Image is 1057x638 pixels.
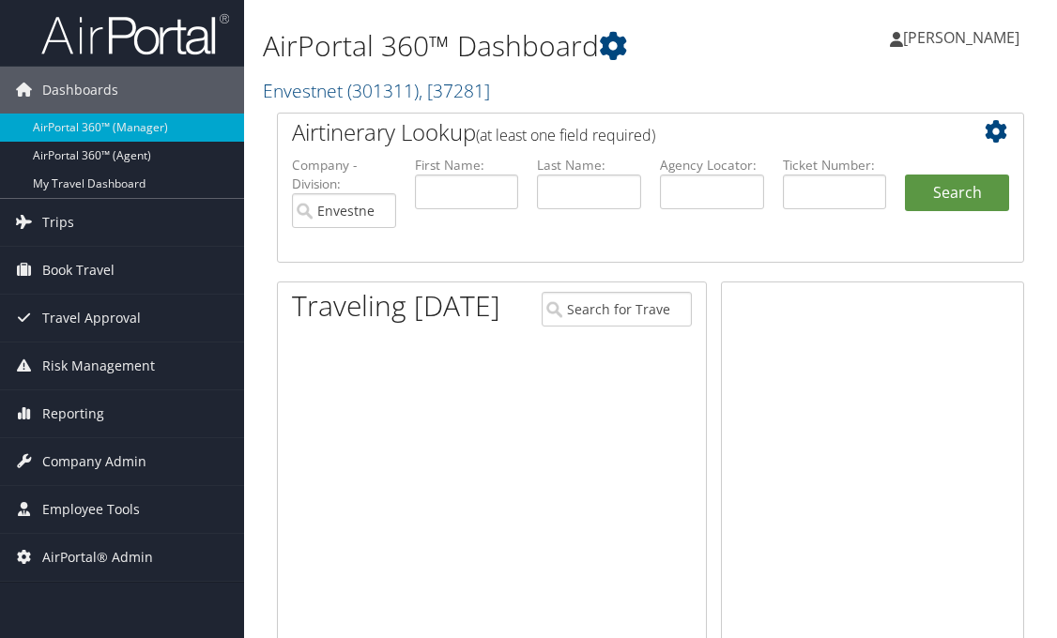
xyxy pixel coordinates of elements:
[537,156,641,175] label: Last Name:
[42,438,146,485] span: Company Admin
[292,286,500,326] h1: Traveling [DATE]
[42,295,141,342] span: Travel Approval
[42,486,140,533] span: Employee Tools
[292,156,396,194] label: Company - Division:
[476,125,655,145] span: (at least one field required)
[783,156,887,175] label: Ticket Number:
[415,156,519,175] label: First Name:
[42,534,153,581] span: AirPortal® Admin
[292,116,947,148] h2: Airtinerary Lookup
[263,26,780,66] h1: AirPortal 360™ Dashboard
[42,67,118,114] span: Dashboards
[42,199,74,246] span: Trips
[542,292,692,327] input: Search for Traveler
[419,78,490,103] span: , [ 37281 ]
[890,9,1038,66] a: [PERSON_NAME]
[42,390,104,437] span: Reporting
[41,12,229,56] img: airportal-logo.png
[905,175,1009,212] button: Search
[903,27,1019,48] span: [PERSON_NAME]
[42,342,155,389] span: Risk Management
[42,247,115,294] span: Book Travel
[263,78,490,103] a: Envestnet
[660,156,764,175] label: Agency Locator:
[347,78,419,103] span: ( 301311 )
